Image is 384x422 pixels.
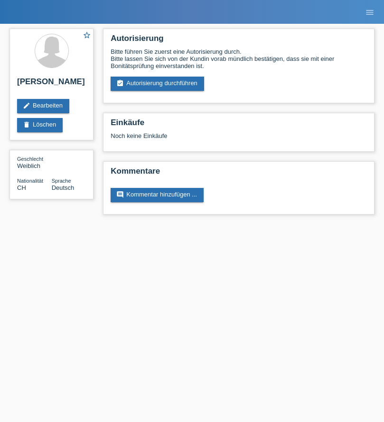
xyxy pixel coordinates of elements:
h2: Kommentare [111,167,367,181]
i: star_border [83,31,91,39]
span: Deutsch [52,184,75,191]
a: commentKommentar hinzufügen ... [111,188,204,202]
h2: Autorisierung [111,34,367,48]
div: Bitte führen Sie zuerst eine Autorisierung durch. Bitte lassen Sie sich von der Kundin vorab münd... [111,48,367,69]
span: Geschlecht [17,156,43,162]
a: assignment_turned_inAutorisierung durchführen [111,77,204,91]
span: Nationalität [17,178,43,184]
h2: Einkäufe [111,118,367,132]
div: Noch keine Einkäufe [111,132,367,147]
span: Sprache [52,178,71,184]
span: Schweiz [17,184,26,191]
a: deleteLöschen [17,118,63,132]
h2: [PERSON_NAME] [17,77,86,91]
i: comment [116,191,124,198]
a: menu [360,9,379,15]
i: menu [365,8,375,17]
i: delete [23,121,30,128]
a: star_border [83,31,91,41]
i: edit [23,102,30,109]
i: assignment_turned_in [116,79,124,87]
div: Weiblich [17,155,52,169]
a: editBearbeiten [17,99,69,113]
